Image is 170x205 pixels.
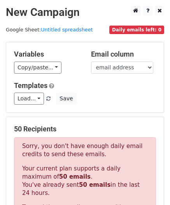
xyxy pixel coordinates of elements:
h5: Email column [91,50,156,59]
h2: New Campaign [6,6,164,19]
h5: Variables [14,50,79,59]
span: Daily emails left: 0 [109,26,164,34]
strong: 50 emails [79,181,110,188]
strong: 50 emails [59,173,91,180]
a: Untitled spreadsheet [41,27,93,33]
small: Google Sheet: [6,27,93,33]
a: Copy/paste... [14,62,61,74]
a: Load... [14,93,44,105]
p: Sorry, you don't have enough daily email credits to send these emails. [22,142,148,158]
p: Your current plan supports a daily maximum of . You've already sent in the last 24 hours. [22,165,148,197]
h5: 50 Recipients [14,125,156,133]
button: Save [56,93,76,105]
a: Daily emails left: 0 [109,27,164,33]
a: Templates [14,81,47,90]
